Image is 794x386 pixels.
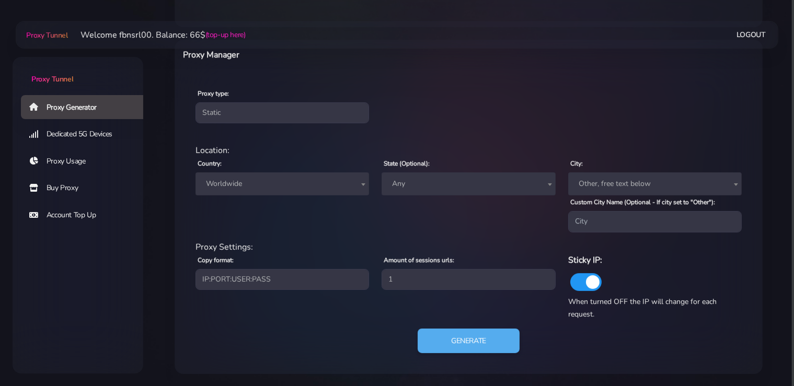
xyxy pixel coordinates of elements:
label: Country: [198,159,222,168]
a: Proxy Usage [21,149,152,173]
a: Logout [737,25,766,44]
span: Worldwide [195,172,369,195]
span: When turned OFF the IP will change for each request. [568,297,717,319]
label: Custom City Name (Optional - If city set to "Other"): [570,197,715,207]
span: Other, free text below [568,172,742,195]
a: Buy Proxy [21,176,152,200]
a: Proxy Tunnel [24,27,67,43]
a: (top-up here) [205,29,246,40]
h6: Sticky IP: [568,253,742,267]
div: Location: [189,144,748,157]
input: City [568,211,742,232]
a: Proxy Tunnel [13,57,143,85]
label: State (Optional): [384,159,430,168]
iframe: Webchat Widget [743,335,781,373]
label: Amount of sessions urls: [384,255,454,265]
li: Welcome fbnsrl00. Balance: 66$ [68,29,246,41]
a: Dedicated 5G Devices [21,122,152,146]
label: City: [570,159,583,168]
h6: Proxy Manager [183,48,511,62]
span: Proxy Tunnel [31,74,73,84]
span: Worldwide [202,177,363,191]
span: Other, free text below [574,177,735,191]
a: Account Top Up [21,203,152,227]
span: Any [388,177,549,191]
div: Proxy Settings: [189,241,748,253]
span: Proxy Tunnel [26,30,67,40]
label: Copy format: [198,255,234,265]
a: Proxy Generator [21,95,152,119]
label: Proxy type: [198,89,229,98]
span: Any [382,172,555,195]
button: Generate [418,329,520,354]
